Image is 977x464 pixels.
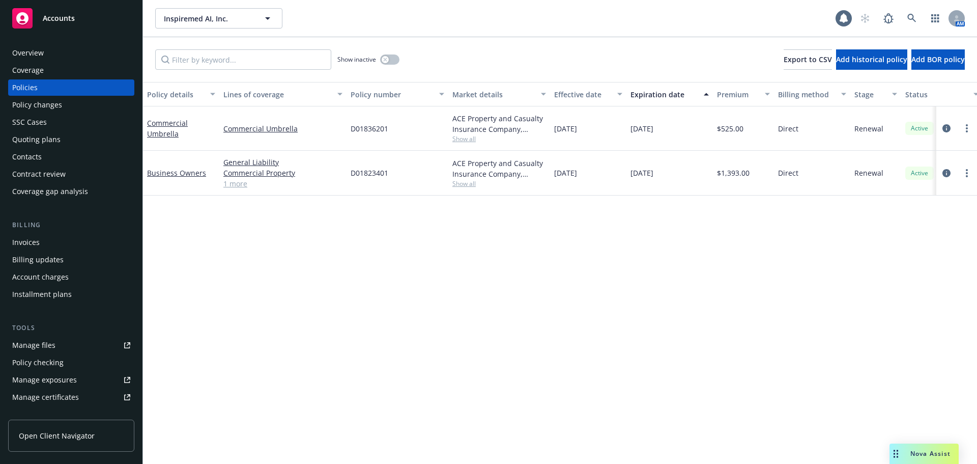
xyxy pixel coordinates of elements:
[8,337,134,353] a: Manage files
[836,54,907,64] span: Add historical policy
[889,444,959,464] button: Nova Assist
[12,389,79,405] div: Manage certificates
[836,49,907,70] button: Add historical policy
[12,286,72,303] div: Installment plans
[164,13,252,24] span: Inspiremed AI, Inc.
[452,158,546,179] div: ACE Property and Casualty Insurance Company, Chubb Group
[889,444,902,464] div: Drag to move
[774,82,850,106] button: Billing method
[8,234,134,251] a: Invoices
[630,168,653,178] span: [DATE]
[554,123,577,134] span: [DATE]
[854,123,883,134] span: Renewal
[854,168,883,178] span: Renewal
[8,79,134,96] a: Policies
[940,167,953,179] a: circleInformation
[8,220,134,230] div: Billing
[12,234,40,251] div: Invoices
[8,62,134,78] a: Coverage
[554,168,577,178] span: [DATE]
[12,354,64,371] div: Policy checking
[8,269,134,285] a: Account charges
[554,89,611,100] div: Effective date
[12,337,55,353] div: Manage files
[626,82,713,106] button: Expiration date
[8,131,134,148] a: Quoting plans
[8,323,134,333] div: Tools
[630,89,698,100] div: Expiration date
[784,49,832,70] button: Export to CSV
[910,449,951,458] span: Nova Assist
[784,54,832,64] span: Export to CSV
[909,124,930,133] span: Active
[12,166,66,182] div: Contract review
[12,252,64,268] div: Billing updates
[550,82,626,106] button: Effective date
[961,122,973,134] a: more
[452,89,535,100] div: Market details
[8,252,134,268] a: Billing updates
[155,8,282,29] button: Inspiremed AI, Inc.
[854,89,886,100] div: Stage
[351,89,433,100] div: Policy number
[12,79,38,96] div: Policies
[8,354,134,371] a: Policy checking
[452,179,546,188] span: Show all
[452,113,546,134] div: ACE Property and Casualty Insurance Company, Chubb Group
[223,89,331,100] div: Lines of coverage
[8,45,134,61] a: Overview
[12,45,44,61] div: Overview
[8,372,134,388] a: Manage exposures
[855,8,875,29] a: Start snowing
[12,406,64,423] div: Manage claims
[778,89,835,100] div: Billing method
[219,82,347,106] button: Lines of coverage
[12,269,69,285] div: Account charges
[8,114,134,130] a: SSC Cases
[8,183,134,200] a: Coverage gap analysis
[8,389,134,405] a: Manage certificates
[713,82,774,106] button: Premium
[717,123,743,134] span: $525.00
[8,286,134,303] a: Installment plans
[925,8,945,29] a: Switch app
[717,168,750,178] span: $1,393.00
[43,14,75,22] span: Accounts
[12,114,47,130] div: SSC Cases
[8,4,134,33] a: Accounts
[347,82,448,106] button: Policy number
[12,62,44,78] div: Coverage
[850,82,901,106] button: Stage
[911,54,965,64] span: Add BOR policy
[12,131,61,148] div: Quoting plans
[351,123,388,134] span: D01836201
[155,49,331,70] input: Filter by keyword...
[940,122,953,134] a: circleInformation
[337,55,376,64] span: Show inactive
[905,89,967,100] div: Status
[961,167,973,179] a: more
[778,123,798,134] span: Direct
[12,97,62,113] div: Policy changes
[147,118,188,139] a: Commercial Umbrella
[717,89,759,100] div: Premium
[778,168,798,178] span: Direct
[143,82,219,106] button: Policy details
[630,123,653,134] span: [DATE]
[8,149,134,165] a: Contacts
[8,166,134,182] a: Contract review
[223,178,342,189] a: 1 more
[351,168,388,178] span: D01823401
[223,123,342,134] a: Commercial Umbrella
[147,168,206,178] a: Business Owners
[12,149,42,165] div: Contacts
[19,430,95,441] span: Open Client Navigator
[452,134,546,143] span: Show all
[223,168,342,178] a: Commercial Property
[878,8,899,29] a: Report a Bug
[12,372,77,388] div: Manage exposures
[12,183,88,200] div: Coverage gap analysis
[911,49,965,70] button: Add BOR policy
[8,406,134,423] a: Manage claims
